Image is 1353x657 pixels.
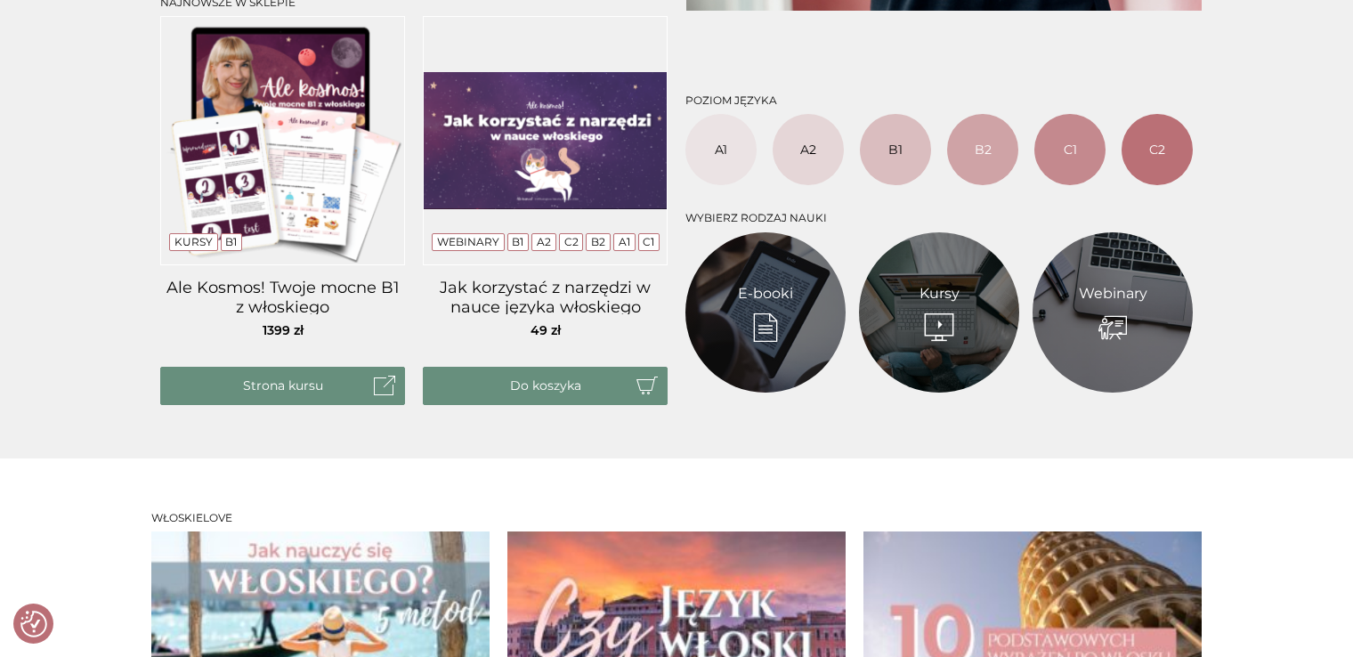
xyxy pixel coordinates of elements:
[685,114,757,185] a: A1
[1079,283,1147,304] a: Webinary
[531,322,561,338] span: 49
[619,235,630,248] a: A1
[174,235,213,248] a: Kursy
[860,114,931,185] a: B1
[643,235,654,248] a: C1
[738,283,793,304] a: E-booki
[160,279,405,314] a: Ale Kosmos! Twoje mocne B1 z włoskiego
[437,235,499,248] a: Webinary
[20,611,47,637] img: Revisit consent button
[920,283,960,304] a: Kursy
[1034,114,1106,185] a: C1
[225,235,237,248] a: B1
[773,114,844,185] a: A2
[423,367,668,405] button: Do koszyka
[160,367,405,405] a: Strona kursu
[685,212,1193,224] h3: Wybierz rodzaj nauki
[20,611,47,637] button: Preferencje co do zgód
[685,94,1193,107] h3: Poziom języka
[263,322,304,338] span: 1399
[512,235,523,248] a: B1
[947,114,1018,185] a: B2
[564,235,579,248] a: C2
[151,512,1202,524] h3: Włoskielove
[423,279,668,314] a: Jak korzystać z narzędzi w nauce języka włoskiego
[537,235,551,248] a: A2
[591,235,605,248] a: B2
[1122,114,1193,185] a: C2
